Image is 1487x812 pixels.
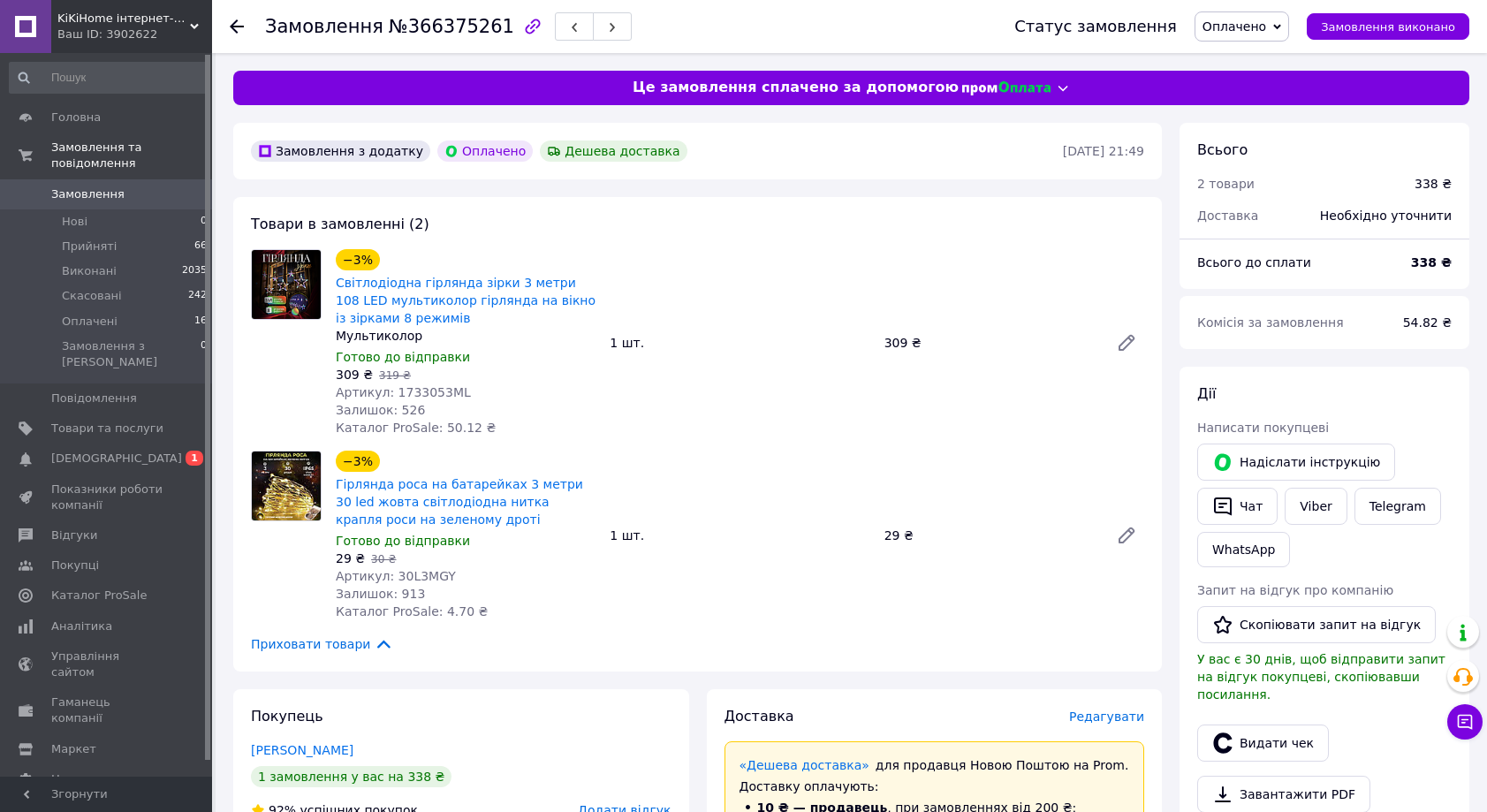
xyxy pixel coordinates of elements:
[62,288,122,304] span: Скасовані
[252,250,321,319] img: Світлодіодна гірлянда зірки 3 метри 108 LED мультиколор гірлянда на вікно із зірками 8 режимів
[265,16,383,37] span: Замовлення
[194,239,207,254] span: 66
[336,421,496,435] span: Каталог ProSale: 50.12 ₴
[1307,13,1469,40] button: Замовлення виконано
[336,551,365,565] span: 29 ₴
[1285,488,1347,525] a: Viber
[336,350,470,364] span: Готово до відправки
[336,403,425,417] span: Залишок: 526
[603,523,876,548] div: 1 шт.
[230,18,244,35] div: Повернутися назад
[1197,488,1278,525] button: Чат
[62,338,201,370] span: Замовлення з [PERSON_NAME]
[251,216,429,232] span: Товари в замовленні (2)
[740,758,869,772] a: «Дешева доставка»
[188,288,207,304] span: 242
[1109,325,1144,360] a: Редагувати
[1309,196,1462,235] div: Необхідно уточнити
[1197,444,1395,481] button: Надіслати інструкцію
[51,186,125,202] span: Замовлення
[336,587,425,601] span: Залишок: 913
[877,330,1102,355] div: 309 ₴
[201,338,207,370] span: 0
[725,708,794,725] span: Доставка
[633,78,959,98] span: Це замовлення сплачено за допомогою
[51,771,141,787] span: Налаштування
[62,239,117,254] span: Прийняті
[877,523,1102,548] div: 29 ₴
[57,27,212,42] div: Ваш ID: 3902622
[251,140,430,162] div: Замовлення з додатку
[1197,385,1216,402] span: Дії
[336,368,373,382] span: 309 ₴
[1069,710,1144,724] span: Редагувати
[336,477,583,527] a: Гірлянда роса на батарейках 3 метри 30 led жовта світлодіодна нитка крапля роси на зеленому дроті
[201,214,207,230] span: 0
[1197,725,1329,762] button: Видати чек
[1197,255,1311,269] span: Всього до сплати
[51,527,97,543] span: Відгуки
[1063,144,1144,158] time: [DATE] 21:49
[182,263,207,279] span: 2035
[371,553,396,565] span: 30 ₴
[1197,141,1248,158] span: Всього
[437,140,533,162] div: Оплачено
[1197,606,1436,643] button: Скопіювати запит на відгук
[1197,652,1445,702] span: У вас є 30 днів, щоб відправити запит на відгук покупцеві, скопіювавши посилання.
[251,634,393,654] span: Приховати товари
[1447,704,1483,740] button: Чат з покупцем
[186,451,203,466] span: 1
[51,694,163,726] span: Гаманець компанії
[251,708,323,725] span: Покупець
[336,534,470,548] span: Готово до відправки
[1202,19,1266,34] span: Оплачено
[51,482,163,513] span: Показники роботи компанії
[252,452,321,520] img: Гірлянда роса на батарейках 3 метри 30 led жовта світлодіодна нитка крапля роси на зеленому дроті
[1403,315,1452,330] span: 54.82 ₴
[1197,583,1393,597] span: Запит на відгук про компанію
[336,569,456,583] span: Артикул: 30L3MGY
[251,743,353,757] a: [PERSON_NAME]
[1411,255,1452,269] b: 338 ₴
[379,369,411,382] span: 319 ₴
[1109,518,1144,553] a: Редагувати
[1197,532,1290,567] a: WhatsApp
[603,330,876,355] div: 1 шт.
[51,421,163,436] span: Товари та послуги
[336,249,380,270] div: −3%
[51,140,212,171] span: Замовлення та повідомлення
[740,756,1130,774] div: для продавця Новою Поштою на Prom.
[1321,20,1455,34] span: Замовлення виконано
[389,16,514,37] span: №366375261
[57,11,190,27] span: KiKiHome інтернет-магазин якісних товарів для дому
[336,604,488,618] span: Каталог ProSale: 4.70 ₴
[1197,421,1329,435] span: Написати покупцеві
[62,314,118,330] span: Оплачені
[51,391,137,406] span: Повідомлення
[51,649,163,680] span: Управління сайтом
[51,110,101,125] span: Головна
[51,558,99,573] span: Покупці
[62,214,87,230] span: Нові
[51,618,112,634] span: Аналітика
[51,741,96,757] span: Маркет
[336,327,596,345] div: Мультиколор
[336,276,596,325] a: Світлодіодна гірлянда зірки 3 метри 108 LED мультиколор гірлянда на вікно із зірками 8 режимів
[51,588,147,603] span: Каталог ProSale
[62,263,117,279] span: Виконані
[1197,177,1255,191] span: 2 товари
[1197,315,1344,330] span: Комісія за замовлення
[251,766,451,787] div: 1 замовлення у вас на 338 ₴
[1354,488,1441,525] a: Telegram
[540,140,687,162] div: Дешева доставка
[1415,175,1452,193] div: 338 ₴
[1197,209,1258,223] span: Доставка
[336,385,471,399] span: Артикул: 1733053ML
[9,62,209,94] input: Пошук
[740,778,1130,795] div: Доставку оплачують:
[1014,18,1177,35] div: Статус замовлення
[336,451,380,472] div: −3%
[51,451,182,467] span: [DEMOGRAPHIC_DATA]
[194,314,207,330] span: 16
